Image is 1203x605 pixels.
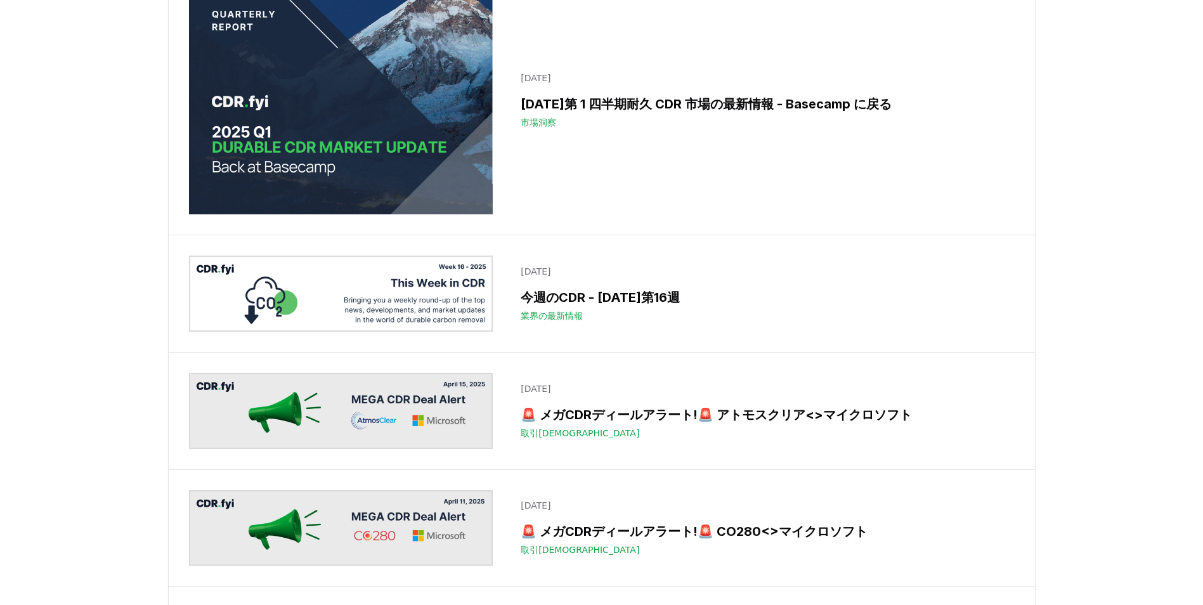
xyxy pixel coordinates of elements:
span: 取引[DEMOGRAPHIC_DATA] [521,543,639,556]
h3: [DATE]第 1 四半期耐久 CDR 市場の最新情報 - Basecamp に戻る [521,94,1006,114]
span: 業界の最新情報 [521,309,583,322]
img: 🚨 Mega CDR Deal Alert! 🚨 CO280<>Microsoft blog post image [189,490,493,566]
a: [DATE]🚨 メガCDRディールアラート!🚨 アトモスクリア<>マイクロソフト取引[DEMOGRAPHIC_DATA] [513,375,1014,447]
h3: 🚨 メガCDRディールアラート!🚨 CO280<>マイクロソフト [521,522,1006,541]
a: [DATE][DATE]第 1 四半期耐久 CDR 市場の最新情報 - Basecamp に戻る市場洞察 [513,64,1014,136]
p: [DATE] [521,265,1006,278]
img: 今週のCDR - 2025年第16週のブログ投稿画像 [189,256,493,332]
p: [DATE] [521,499,1006,512]
a: [DATE]今週のCDR - [DATE]第16週業界の最新情報 [513,257,1014,330]
img: 🚨 Mega CDR Deal Alert! 🚨 AtmosClear<>Microsoft blog post image [189,373,493,449]
p: [DATE] [521,382,1006,395]
h3: 今週のCDR - [DATE]第16週 [521,288,1006,307]
a: [DATE]🚨 メガCDRディールアラート!🚨 CO280<>マイクロソフト取引[DEMOGRAPHIC_DATA] [513,491,1014,564]
span: 市場洞察 [521,116,556,129]
h3: 🚨 メガCDRディールアラート!🚨 アトモスクリア<>マイクロソフト [521,405,1006,424]
p: [DATE] [521,72,1006,84]
span: 取引[DEMOGRAPHIC_DATA] [521,427,639,439]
